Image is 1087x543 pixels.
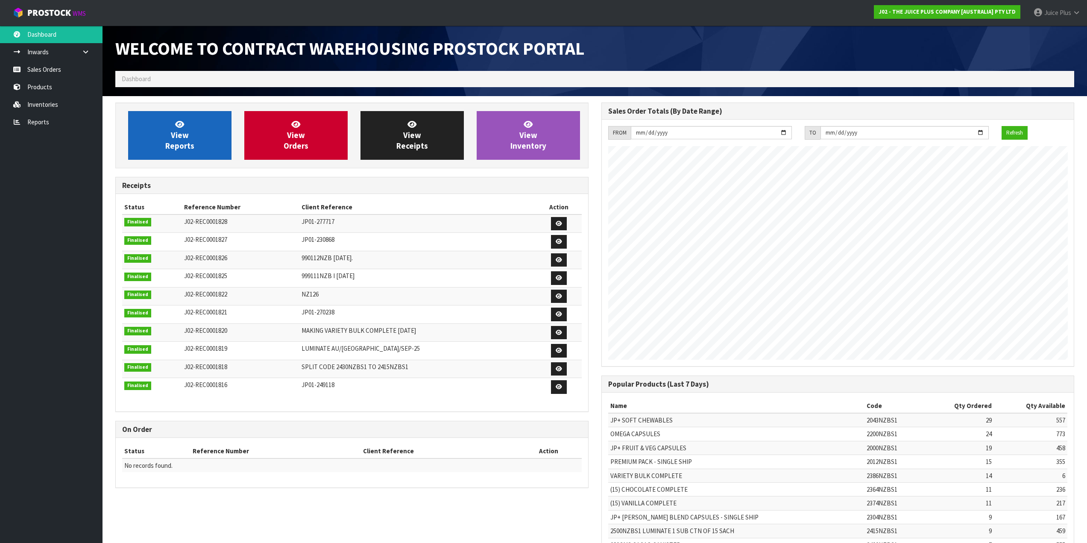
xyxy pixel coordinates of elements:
[124,218,151,226] span: Finalised
[361,444,516,458] th: Client Reference
[182,200,299,214] th: Reference Number
[124,291,151,299] span: Finalised
[302,235,334,244] span: JP01-230868
[184,235,227,244] span: J02-REC0001827
[1044,9,1058,17] span: Juice
[124,273,151,281] span: Finalised
[608,107,1068,115] h3: Sales Order Totals (By Date Range)
[302,272,355,280] span: 999111NZB I [DATE]
[396,119,428,151] span: View Receipts
[184,217,227,226] span: J02-REC0001828
[115,37,585,59] span: Welcome to Contract Warehousing ProStock Portal
[302,290,319,298] span: NZ126
[510,119,546,151] span: View Inventory
[864,496,923,510] td: 2374NZBS1
[923,482,994,496] td: 11
[923,524,994,538] td: 9
[608,380,1068,388] h3: Popular Products (Last 7 Days)
[302,254,353,262] span: 990112NZB [DATE].
[994,510,1067,524] td: 167
[864,427,923,441] td: 2200NZBS1
[994,413,1067,427] td: 557
[994,469,1067,482] td: 6
[923,441,994,455] td: 19
[608,524,865,538] td: 2500NZBS1 LUMINATE 1 SUB CTN OF 15 SACH
[184,308,227,316] span: J02-REC0001821
[994,455,1067,469] td: 355
[302,344,420,352] span: LUMINATE AU/[GEOGRAPHIC_DATA]/SEP-25
[244,111,348,160] a: ViewOrders
[864,482,923,496] td: 2364NZBS1
[122,75,151,83] span: Dashboard
[477,111,580,160] a: ViewInventory
[124,363,151,372] span: Finalised
[122,200,182,214] th: Status
[1060,9,1071,17] span: Plus
[879,8,1016,15] strong: J02 - THE JUICE PLUS COMPANY [AUSTRALIA] PTY LTD
[124,254,151,263] span: Finalised
[73,9,86,18] small: WMS
[165,119,194,151] span: View Reports
[184,290,227,298] span: J02-REC0001822
[302,217,334,226] span: JP01-277717
[864,413,923,427] td: 2043NZBS1
[184,254,227,262] span: J02-REC0001826
[864,524,923,538] td: 2415NZBS1
[994,524,1067,538] td: 459
[1002,126,1028,140] button: Refresh
[608,427,865,441] td: OMEGA CAPSULES
[608,441,865,455] td: JP+ FRUIT & VEG CAPSULES
[124,327,151,335] span: Finalised
[536,200,581,214] th: Action
[122,182,582,190] h3: Receipts
[864,510,923,524] td: 2304NZBS1
[184,363,227,371] span: J02-REC0001818
[302,308,334,316] span: JP01-270238
[923,427,994,441] td: 24
[299,200,536,214] th: Client Reference
[284,119,308,151] span: View Orders
[302,381,334,389] span: JP01-249118
[302,326,416,335] span: MAKING VARIETY BULK COMPLETE [DATE]
[13,7,23,18] img: cube-alt.png
[608,510,865,524] td: JP+ [PERSON_NAME] BLEND CAPSULES - SINGLE SHIP
[864,441,923,455] td: 2000NZBS1
[128,111,231,160] a: ViewReports
[923,455,994,469] td: 15
[124,345,151,354] span: Finalised
[994,427,1067,441] td: 773
[122,444,190,458] th: Status
[27,7,71,18] span: ProStock
[302,363,408,371] span: SPLIT CODE 2430NZBS1 TO 2415NZBS1
[923,469,994,482] td: 14
[923,413,994,427] td: 29
[184,381,227,389] span: J02-REC0001816
[122,426,582,434] h3: On Order
[608,399,865,413] th: Name
[360,111,464,160] a: ViewReceipts
[608,126,631,140] div: FROM
[608,469,865,482] td: VARIETY BULK COMPLETE
[994,496,1067,510] td: 217
[864,399,923,413] th: Code
[994,482,1067,496] td: 236
[923,510,994,524] td: 9
[184,272,227,280] span: J02-REC0001825
[994,441,1067,455] td: 458
[184,344,227,352] span: J02-REC0001819
[184,326,227,335] span: J02-REC0001820
[608,496,865,510] td: (15) VANILLA COMPLETE
[994,399,1067,413] th: Qty Available
[864,455,923,469] td: 2012NZBS1
[923,399,994,413] th: Qty Ordered
[124,382,151,390] span: Finalised
[805,126,820,140] div: TO
[608,455,865,469] td: PREMIUM PACK - SINGLE SHIP
[124,236,151,245] span: Finalised
[923,496,994,510] td: 11
[122,458,582,472] td: No records found.
[608,413,865,427] td: JP+ SOFT CHEWABLES
[608,482,865,496] td: (15) CHOCOLATE COMPLETE
[864,469,923,482] td: 2386NZBS1
[516,444,581,458] th: Action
